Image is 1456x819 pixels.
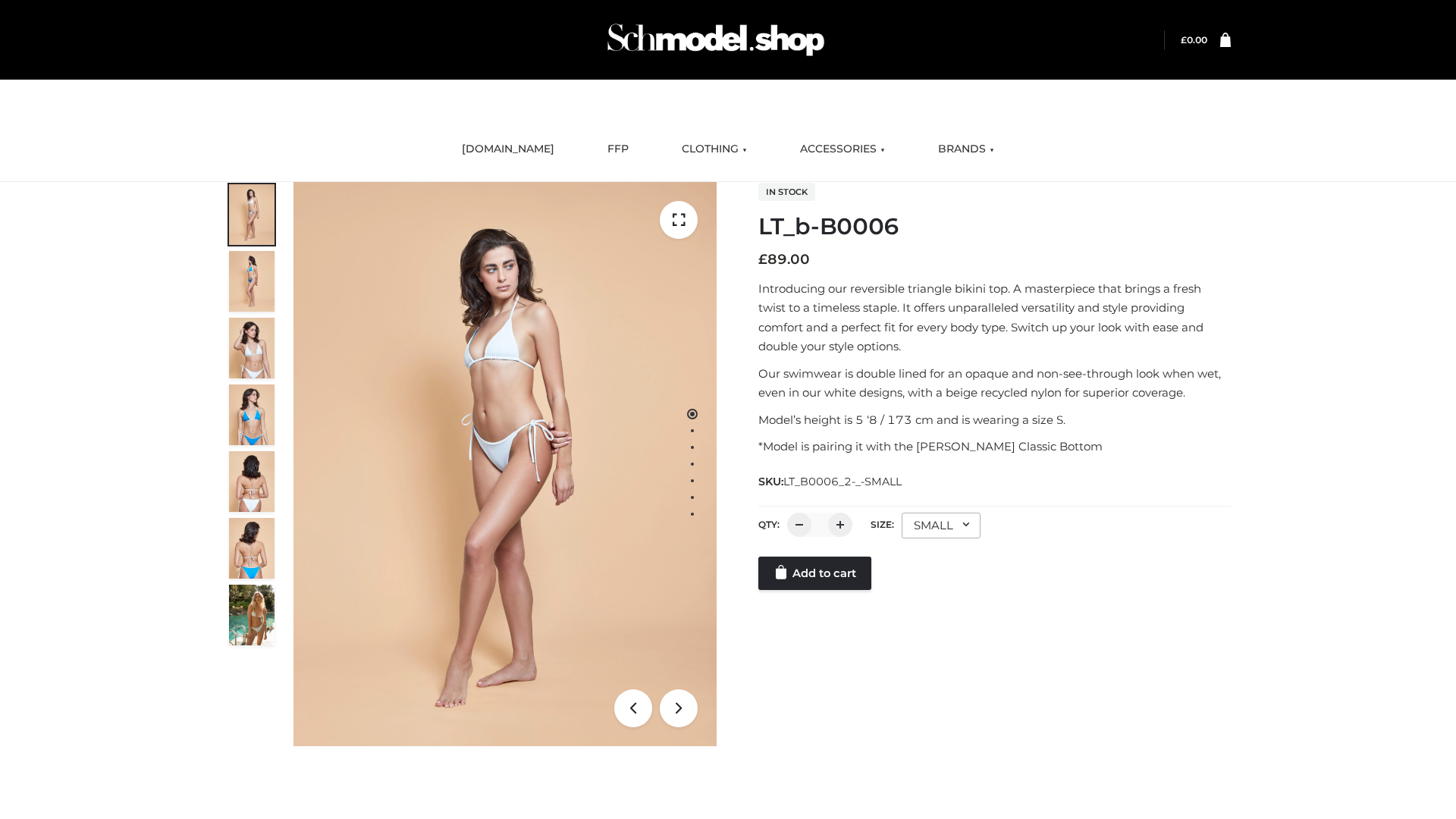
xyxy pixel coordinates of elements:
p: Model’s height is 5 ‘8 / 173 cm and is wearing a size S. [758,410,1231,430]
img: ArielClassicBikiniTop_CloudNine_AzureSky_OW114ECO_2-scaled.jpg [229,251,275,312]
a: FFP [596,133,640,166]
span: In stock [758,183,815,201]
div: SMALL [902,513,981,538]
img: ArielClassicBikiniTop_CloudNine_AzureSky_OW114ECO_1-scaled.jpg [229,184,275,245]
img: ArielClassicBikiniTop_CloudNine_AzureSky_OW114ECO_1 [293,182,717,746]
a: ACCESSORIES [789,133,896,166]
bdi: 0.00 [1181,34,1207,45]
a: BRANDS [927,133,1006,166]
a: CLOTHING [670,133,758,166]
span: £ [1181,34,1187,45]
a: [DOMAIN_NAME] [450,133,566,166]
img: ArielClassicBikiniTop_CloudNine_AzureSky_OW114ECO_3-scaled.jpg [229,318,275,378]
p: Our swimwear is double lined for an opaque and non-see-through look when wet, even in our white d... [758,364,1231,403]
bdi: 89.00 [758,251,810,268]
label: QTY: [758,519,780,530]
a: Add to cart [758,557,871,590]
img: ArielClassicBikiniTop_CloudNine_AzureSky_OW114ECO_4-scaled.jpg [229,384,275,445]
span: LT_B0006_2-_-SMALL [783,475,902,488]
span: SKU: [758,472,903,491]
p: Introducing our reversible triangle bikini top. A masterpiece that brings a fresh twist to a time... [758,279,1231,356]
img: Arieltop_CloudNine_AzureSky2.jpg [229,585,275,645]
img: Schmodel Admin 964 [602,10,830,70]
img: ArielClassicBikiniTop_CloudNine_AzureSky_OW114ECO_7-scaled.jpg [229,451,275,512]
span: £ [758,251,767,268]
h1: LT_b-B0006 [758,213,1231,240]
img: ArielClassicBikiniTop_CloudNine_AzureSky_OW114ECO_8-scaled.jpg [229,518,275,579]
a: £0.00 [1181,34,1207,45]
p: *Model is pairing it with the [PERSON_NAME] Classic Bottom [758,437,1231,457]
label: Size: [871,519,894,530]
